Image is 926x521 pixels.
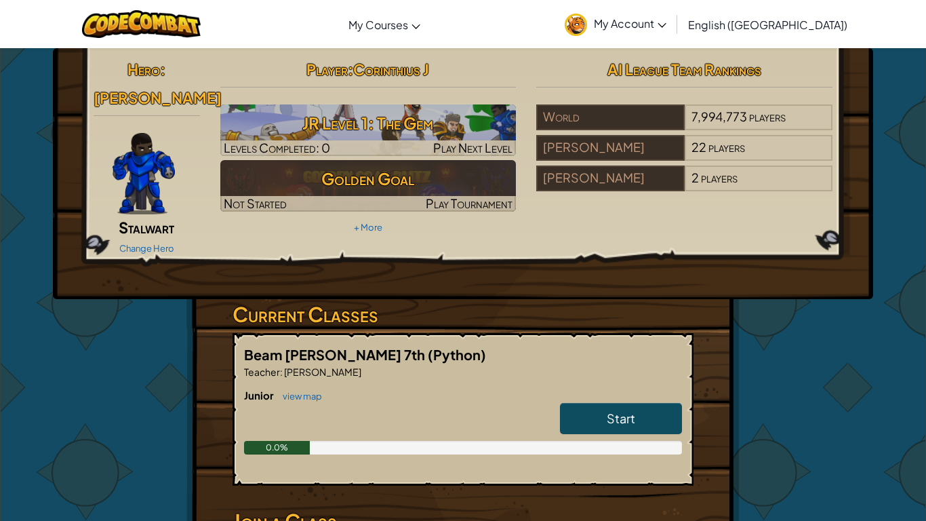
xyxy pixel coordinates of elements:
[280,366,283,378] span: :
[353,60,429,79] span: Corinthius J
[283,366,361,378] span: [PERSON_NAME]
[119,218,174,237] span: Stalwart
[160,60,165,79] span: :
[82,10,201,38] img: CodeCombat logo
[348,60,353,79] span: :
[119,243,174,254] a: Change Hero
[426,195,512,211] span: Play Tournament
[354,222,382,233] a: + More
[244,389,276,402] span: Junior
[220,160,517,212] img: Golden Goal
[691,109,747,124] span: 7,994,773
[428,346,486,363] span: (Python)
[342,6,427,43] a: My Courses
[607,410,635,426] span: Start
[536,148,832,163] a: [PERSON_NAME]22players
[681,6,854,43] a: English ([GEOGRAPHIC_DATA])
[536,178,832,194] a: [PERSON_NAME]2players
[691,139,706,155] span: 22
[220,104,517,156] img: JR Level 1: The Gem
[536,104,684,130] div: World
[127,60,160,79] span: Hero
[348,18,408,32] span: My Courses
[749,109,786,124] span: players
[220,108,517,138] h3: JR Level 1: The Gem
[558,3,673,45] a: My Account
[224,195,287,211] span: Not Started
[113,133,175,214] img: Gordon-selection-pose.png
[220,104,517,156] a: Play Next Level
[224,140,330,155] span: Levels Completed: 0
[536,117,832,133] a: World7,994,773players
[594,16,666,31] span: My Account
[276,391,322,402] a: view map
[691,170,699,185] span: 2
[244,441,310,455] div: 0.0%
[701,170,738,185] span: players
[688,18,847,32] span: English ([GEOGRAPHIC_DATA])
[244,346,428,363] span: Beam [PERSON_NAME] 7th
[94,88,222,107] span: [PERSON_NAME]
[244,366,280,378] span: Teacher
[565,14,587,36] img: avatar
[433,140,512,155] span: Play Next Level
[233,299,693,330] h3: Current Classes
[536,135,684,161] div: [PERSON_NAME]
[607,60,761,79] span: AI League Team Rankings
[708,139,745,155] span: players
[220,163,517,194] h3: Golden Goal
[220,160,517,212] a: Golden GoalNot StartedPlay Tournament
[536,166,684,191] div: [PERSON_NAME]
[306,60,348,79] span: Player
